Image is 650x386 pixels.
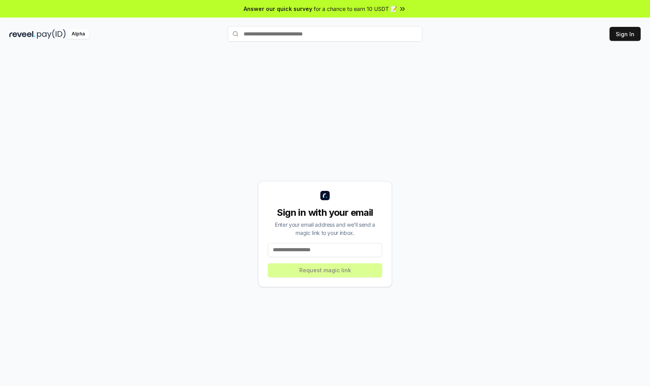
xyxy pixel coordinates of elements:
[314,5,397,13] span: for a chance to earn 10 USDT 📝
[9,29,35,39] img: reveel_dark
[320,191,330,200] img: logo_small
[268,220,382,237] div: Enter your email address and we’ll send a magic link to your inbox.
[268,206,382,219] div: Sign in with your email
[244,5,312,13] span: Answer our quick survey
[37,29,66,39] img: pay_id
[67,29,89,39] div: Alpha
[610,27,641,41] button: Sign In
